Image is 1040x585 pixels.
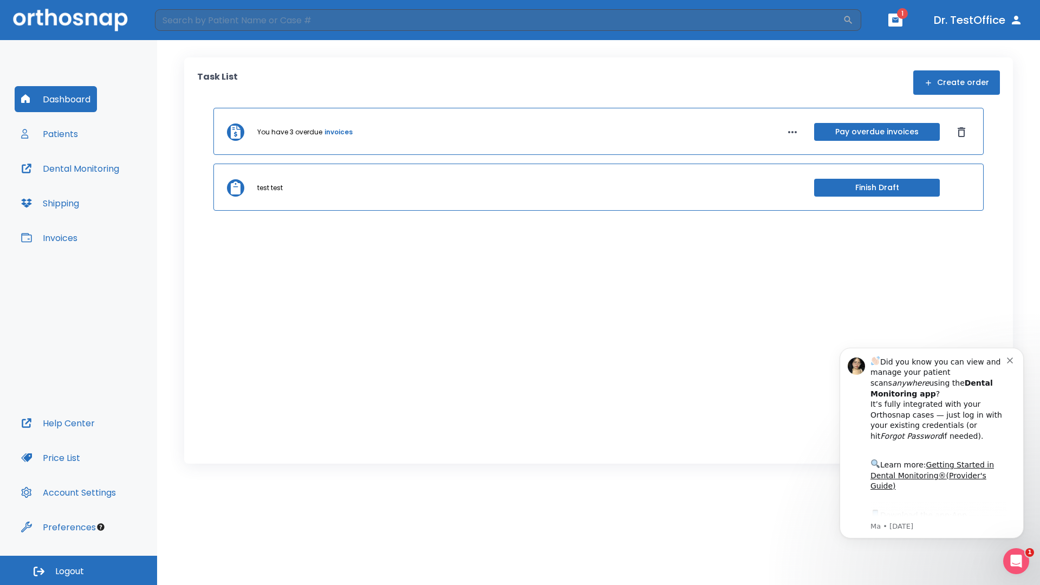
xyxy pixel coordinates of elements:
[13,9,128,31] img: Orthosnap
[155,9,843,31] input: Search by Patient Name or Case #
[15,445,87,471] button: Price List
[15,86,97,112] button: Dashboard
[197,70,238,95] p: Task List
[15,479,122,505] button: Account Settings
[15,121,84,147] button: Patients
[15,514,102,540] button: Preferences
[257,183,283,193] p: test test
[823,334,1040,580] iframe: Intercom notifications message
[55,565,84,577] span: Logout
[953,123,970,141] button: Dismiss
[257,127,322,137] p: You have 3 overdue
[15,190,86,216] button: Shipping
[929,10,1027,30] button: Dr. TestOffice
[15,410,101,436] button: Help Center
[1025,548,1034,557] span: 1
[814,123,940,141] button: Pay overdue invoices
[814,179,940,197] button: Finish Draft
[897,8,908,19] span: 1
[15,225,84,251] button: Invoices
[1003,548,1029,574] iframe: Intercom live chat
[913,70,1000,95] button: Create order
[96,522,106,532] div: Tooltip anchor
[15,155,126,181] button: Dental Monitoring
[324,127,353,137] a: invoices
